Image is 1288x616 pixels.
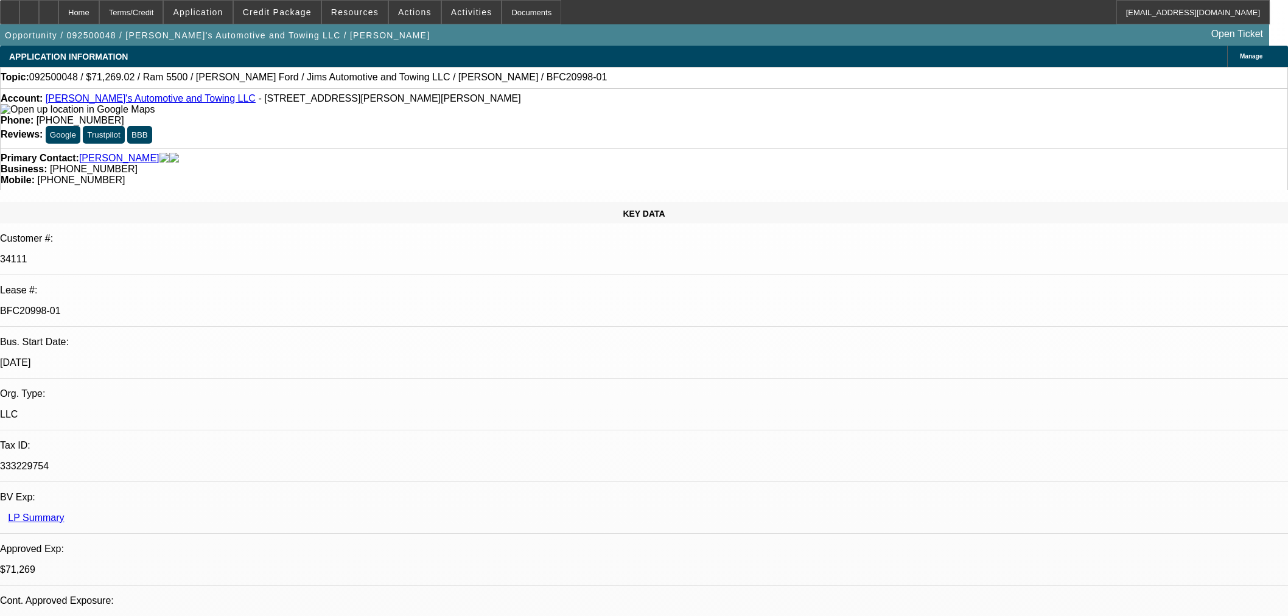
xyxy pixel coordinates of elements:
span: 092500048 / $71,269.02 / Ram 5500 / [PERSON_NAME] Ford / Jims Automotive and Towing LLC / [PERSON... [29,72,607,83]
span: [PHONE_NUMBER] [37,115,124,125]
strong: Business: [1,164,47,174]
span: - [STREET_ADDRESS][PERSON_NAME][PERSON_NAME] [258,93,520,103]
a: [PERSON_NAME]'s Automotive and Towing LLC [46,93,256,103]
img: linkedin-icon.png [169,153,179,164]
strong: Topic: [1,72,29,83]
button: Resources [322,1,388,24]
span: Manage [1240,53,1262,60]
img: facebook-icon.png [159,153,169,164]
span: Credit Package [243,7,312,17]
button: Google [46,126,80,144]
strong: Phone: [1,115,33,125]
button: Activities [442,1,502,24]
button: Trustpilot [83,126,124,144]
span: [PHONE_NUMBER] [50,164,138,174]
button: BBB [127,126,152,144]
span: [PHONE_NUMBER] [37,175,125,185]
span: Application [173,7,223,17]
span: KEY DATA [623,209,665,219]
span: Actions [398,7,432,17]
a: [PERSON_NAME] [79,153,159,164]
strong: Mobile: [1,175,35,185]
span: Activities [451,7,492,17]
strong: Account: [1,93,43,103]
button: Application [164,1,232,24]
button: Credit Package [234,1,321,24]
button: Actions [389,1,441,24]
span: Opportunity / 092500048 / [PERSON_NAME]'s Automotive and Towing LLC / [PERSON_NAME] [5,30,430,40]
strong: Reviews: [1,129,43,139]
a: View Google Maps [1,104,155,114]
a: LP Summary [8,513,64,523]
a: Open Ticket [1206,24,1268,44]
img: Open up location in Google Maps [1,104,155,115]
span: Resources [331,7,379,17]
span: APPLICATION INFORMATION [9,52,128,61]
strong: Primary Contact: [1,153,79,164]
